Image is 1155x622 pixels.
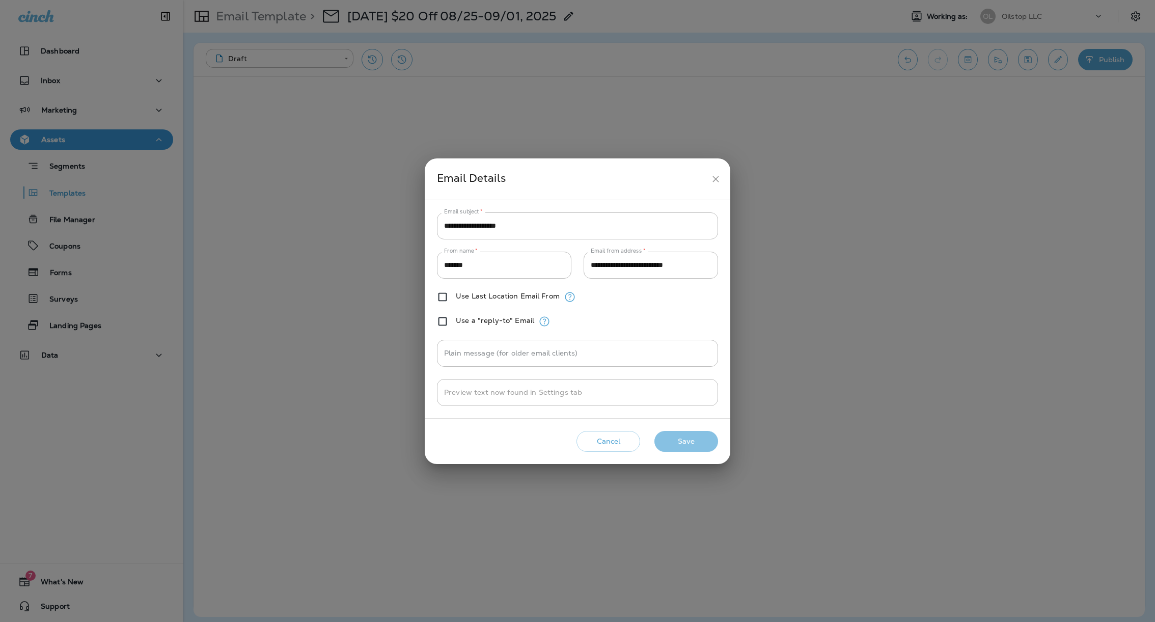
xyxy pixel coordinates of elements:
button: Cancel [576,431,640,452]
button: Save [654,431,718,452]
div: Email Details [437,170,706,188]
label: Email subject [444,208,483,215]
label: Use Last Location Email From [456,292,560,300]
label: From name [444,247,478,255]
label: Email from address [591,247,645,255]
button: close [706,170,725,188]
label: Use a "reply-to" Email [456,316,534,324]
